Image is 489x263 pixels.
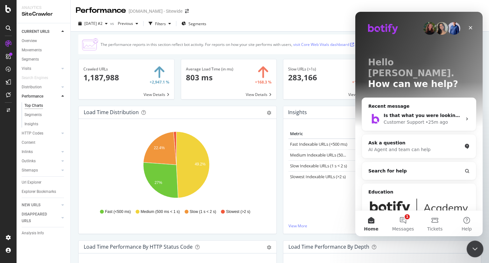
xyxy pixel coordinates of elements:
[22,179,41,186] div: Url Explorer
[101,42,355,47] div: The performance reports in this section reflect bot activity. For reports on how your site perfor...
[293,42,355,47] a: visit Core Web Vitals dashboard .
[22,130,60,137] a: HTTP Codes
[76,5,126,16] div: Performance
[22,65,60,72] a: Visits
[22,139,35,146] div: Content
[351,150,377,160] td: 578,448
[115,18,141,29] button: Previous
[155,21,166,26] div: Filters
[84,21,103,26] span: 2025 Aug. 21st #2
[288,223,476,229] a: View More
[185,9,189,13] div: arrow-right-arrow-left
[25,112,66,118] a: Segments
[355,12,483,236] iframe: Intercom live chat
[22,230,44,237] div: Analysis Info
[146,18,174,29] button: Filters
[290,163,347,169] a: Slow Indexable URLs (1 s < 2 s)
[110,21,115,26] span: vs
[22,211,60,224] a: DISAPPEARED URLS
[105,209,131,215] span: Fast (<500 ms)
[84,129,269,203] svg: A chart.
[22,167,60,174] a: Sitemaps
[226,209,250,215] span: Slowest (>2 s)
[22,167,38,174] div: Sitemaps
[467,241,484,258] iframe: Intercom live chat
[22,56,66,63] a: Segments
[22,75,54,81] a: Search Engines
[351,139,377,150] td: 312,898
[22,139,66,146] a: Content
[22,28,60,35] a: CURRENT URLS
[351,129,377,139] th: # URLS
[22,38,37,44] div: Overview
[129,8,182,14] div: [DOMAIN_NAME] - Sitewide
[22,230,66,237] a: Analysis Info
[22,202,40,208] div: NEW URLS
[267,245,271,250] div: gear
[22,5,65,11] div: Analytics
[25,102,66,109] a: Top Charts
[22,47,66,54] a: Movements
[22,84,60,91] a: Distribution
[188,21,206,26] span: Segments
[288,108,307,117] h4: Insights
[290,174,346,179] a: Slowest Indexable URLs (>2 s)
[22,188,56,195] div: Explorer Bookmarks
[25,102,43,109] div: Top Charts
[290,141,347,147] a: Fast Indexable URLs (<500 ms)
[22,149,60,155] a: Inlinks
[22,188,66,195] a: Explorer Bookmarks
[22,149,33,155] div: Inlinks
[22,11,65,18] div: SiteCrawler
[25,121,38,128] div: Insights
[290,152,362,158] a: Medium Indexable URLs (500 ms < 1 s)
[22,75,48,81] div: Search Engines
[288,129,351,139] th: Metric
[76,18,110,29] button: [DATE] #2
[25,121,66,128] a: Insights
[22,65,31,72] div: Visits
[22,158,36,164] div: Outlinks
[22,47,42,54] div: Movements
[351,171,377,182] td: 15,817
[190,209,216,215] span: Slow (1 s < 2 s)
[195,162,206,166] text: 49.2%
[22,202,60,208] a: NEW URLS
[22,158,60,164] a: Outlinks
[22,179,66,186] a: Url Explorer
[22,93,60,100] a: Performance
[141,209,180,215] span: Medium (500 ms < 1 s)
[267,111,271,115] div: gear
[22,211,54,224] div: DISAPPEARED URLS
[115,21,133,26] span: Previous
[154,146,165,150] text: 22.4%
[288,244,369,250] div: Load Time Performance by Depth
[82,38,98,50] img: CjTTJyXI.png
[154,180,162,185] text: 27%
